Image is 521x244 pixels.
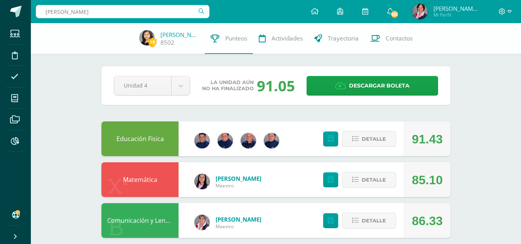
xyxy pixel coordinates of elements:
[160,31,199,39] a: [PERSON_NAME]
[225,34,247,42] span: Punteos
[257,76,295,96] div: 91.05
[412,163,443,197] div: 85.10
[412,204,443,238] div: 86.33
[124,76,162,94] span: Unidad 4
[328,34,359,42] span: Trayectoria
[194,215,210,230] img: 475d2e0d0201258a82dce4ce331fa7cf.png
[216,175,261,182] a: [PERSON_NAME]
[139,30,155,45] img: 3afa65335fa09c928517992d02f4ec3a.png
[194,133,210,148] img: 4006fe33169205415d824d67e5edd571.png
[390,10,399,19] span: 192
[342,172,396,188] button: Detalle
[342,213,396,229] button: Detalle
[205,23,253,54] a: Punteos
[264,133,279,148] img: 9ecbe07bdee1ad8edd933d8244312c74.png
[202,79,254,92] span: La unidad aún no ha finalizado
[218,133,233,148] img: 1c38046ccfa38abdac5b3f2345700fb5.png
[216,182,261,189] span: Maestro
[216,215,261,223] a: [PERSON_NAME]
[412,4,428,19] img: 9cc45377ee35837361e2d5ac646c5eda.png
[433,5,480,12] span: [PERSON_NAME] de [GEOGRAPHIC_DATA]
[36,5,209,18] input: Busca un usuario...
[241,133,256,148] img: 5e561b1b4745f30dac10328f2370a0d4.png
[362,214,386,228] span: Detalle
[364,23,418,54] a: Contactos
[309,23,364,54] a: Trayectoria
[216,223,261,230] span: Maestro
[362,132,386,146] span: Detalle
[412,122,443,156] div: 91.43
[433,12,480,18] span: Mi Perfil
[194,174,210,189] img: ad8ad6297175918541d8ee8a434036db.png
[271,34,303,42] span: Actividades
[307,76,438,96] a: Descargar boleta
[349,76,410,95] span: Descargar boleta
[101,203,179,238] div: Comunicación y Lenguaje
[101,162,179,197] div: Matemática
[114,76,190,95] a: Unidad 4
[386,34,413,42] span: Contactos
[342,131,396,147] button: Detalle
[148,37,157,47] span: 19
[253,23,309,54] a: Actividades
[362,173,386,187] span: Detalle
[160,39,174,47] a: 8502
[101,121,179,156] div: Educación Fisica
